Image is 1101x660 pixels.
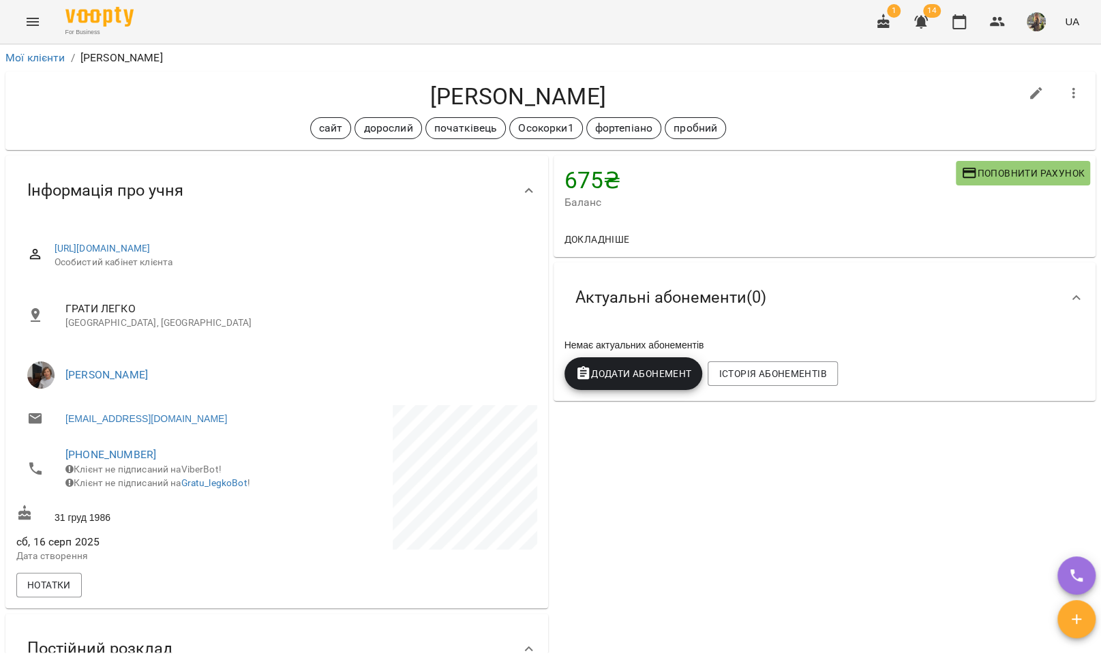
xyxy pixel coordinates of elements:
span: ГРАТИ ЛЕГКО [65,301,526,317]
div: початківець [425,117,507,139]
span: 14 [923,4,941,18]
span: сб, 16 серп 2025 [16,534,274,550]
p: Дата створення [16,550,274,563]
button: Menu [16,5,49,38]
div: фортепіано [586,117,661,139]
span: Постійний розклад [27,638,172,659]
div: Осокорки1 [509,117,582,139]
a: [PHONE_NUMBER] [65,448,156,461]
div: дорослий [355,117,421,139]
button: Нотатки [16,573,82,597]
span: Інформація про учня [27,180,183,201]
span: Поповнити рахунок [961,165,1085,181]
button: Додати Абонемент [564,357,703,390]
span: Додати Абонемент [575,365,692,382]
span: Баланс [564,194,956,211]
a: Мої клієнти [5,51,65,64]
span: Клієнт не підписаний на ViberBot! [65,464,222,475]
h4: [PERSON_NAME] [16,82,1020,110]
span: Особистий кабінет клієнта [55,256,526,269]
span: Нотатки [27,577,71,593]
span: For Business [65,28,134,37]
p: фортепіано [595,120,652,136]
a: [EMAIL_ADDRESS][DOMAIN_NAME] [65,412,227,425]
span: Докладніше [564,231,630,247]
a: [PERSON_NAME] [65,368,148,381]
p: дорослий [363,120,412,136]
p: сайт [319,120,343,136]
a: Gratu_legkoBot [181,477,247,488]
span: 1 [887,4,901,18]
nav: breadcrumb [5,50,1096,66]
h4: 675 ₴ [564,166,956,194]
p: Осокорки1 [518,120,573,136]
div: 31 груд 1986 [14,502,277,527]
span: Клієнт не підписаний на ! [65,477,250,488]
p: [PERSON_NAME] [80,50,163,66]
li: / [71,50,75,66]
span: Актуальні абонементи ( 0 ) [575,287,766,308]
p: [GEOGRAPHIC_DATA], [GEOGRAPHIC_DATA] [65,316,526,330]
button: Історія абонементів [708,361,837,386]
span: Історія абонементів [719,365,826,382]
button: UA [1059,9,1085,34]
div: Інформація про учня [5,155,548,226]
span: UA [1065,14,1079,29]
img: Людмила ЦВЄТКОВА [27,361,55,389]
div: пробний [665,117,726,139]
p: пробний [674,120,717,136]
img: Voopty Logo [65,7,134,27]
div: сайт [310,117,352,139]
div: Немає актуальних абонементів [562,335,1088,355]
p: початківець [434,120,498,136]
div: Актуальні абонементи(0) [554,262,1096,333]
img: d95d3a1f5a58f9939815add2f0358ac8.jpg [1027,12,1046,31]
button: Докладніше [559,227,635,252]
button: Поповнити рахунок [956,161,1090,185]
a: [URL][DOMAIN_NAME] [55,243,151,254]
